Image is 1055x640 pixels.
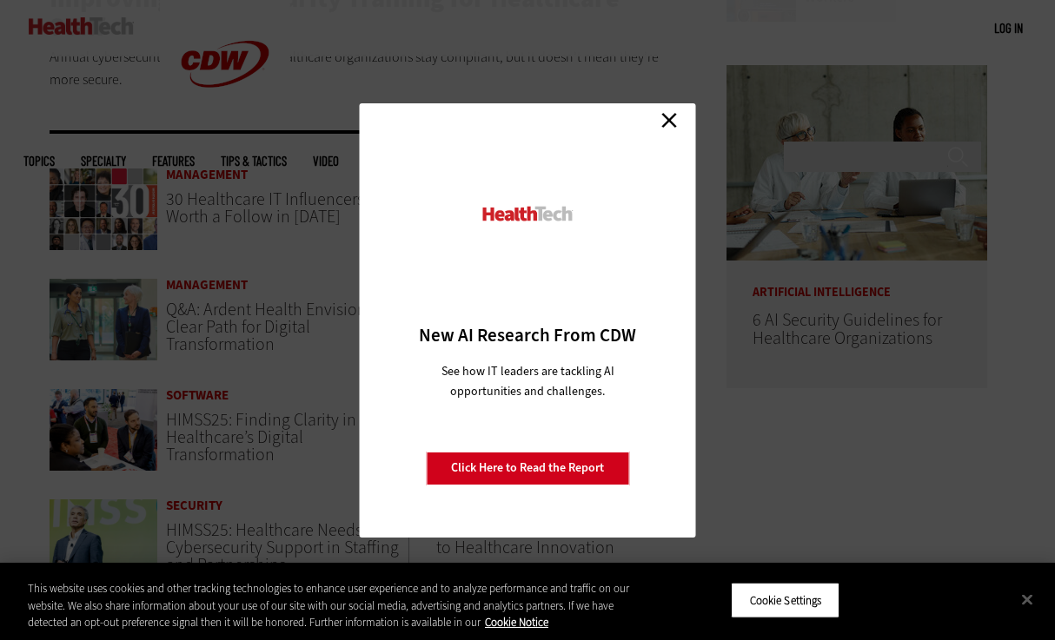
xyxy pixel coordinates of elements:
div: This website uses cookies and other tracking technologies to enhance user experience and to analy... [28,580,633,631]
a: More information about your privacy [485,615,548,630]
img: HealthTech_0.png [481,205,575,223]
button: Close [1008,580,1046,618]
a: Close [656,108,682,134]
h3: New AI Research From CDW [390,323,666,347]
a: Click Here to Read the Report [426,452,629,485]
button: Cookie Settings [731,582,839,618]
p: See how IT leaders are tackling AI opportunities and challenges. [421,361,635,401]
